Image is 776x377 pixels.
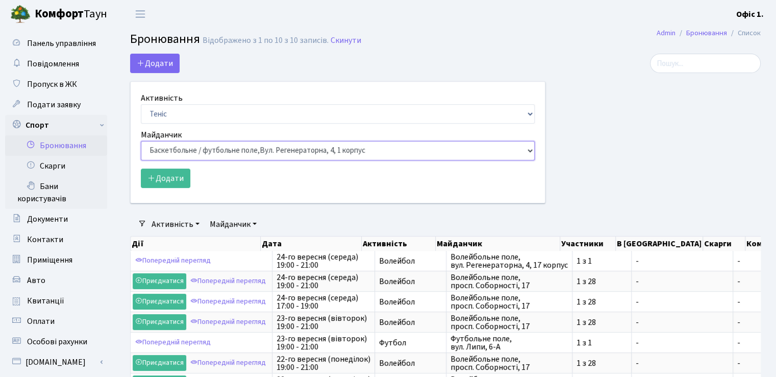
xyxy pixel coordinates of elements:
[188,355,268,371] a: Попередній перегляд
[331,36,361,45] a: Скинути
[636,339,729,347] span: -
[133,355,186,371] a: Приєднатися
[450,355,568,371] span: Волейбольне поле, просп. Соборності, 17
[5,291,107,311] a: Квитанції
[147,216,204,233] a: Активність
[35,6,84,22] b: Комфорт
[5,115,107,135] a: Спорт
[686,28,727,38] a: Бронювання
[27,234,63,245] span: Контакти
[650,54,761,73] input: Пошук...
[133,273,186,289] a: Приєднатися
[27,295,64,307] span: Квитанції
[5,270,107,291] a: Авто
[5,74,107,95] a: Пропуск в ЖК
[641,22,776,44] nav: breadcrumb
[27,58,79,69] span: Повідомлення
[277,294,370,310] span: 24-го вересня (середа) 17:00 - 19:00
[27,38,96,49] span: Панель управління
[5,311,107,332] a: Оплати
[450,314,568,331] span: Волейбольне поле, просп. Соборності, 17
[379,359,442,367] span: Волейбол
[130,30,200,48] span: Бронювання
[277,273,370,290] span: 24-го вересня (середа) 19:00 - 21:00
[727,28,761,39] li: Список
[10,4,31,25] img: logo.png
[657,28,675,38] a: Admin
[131,237,261,251] th: Дії
[5,332,107,352] a: Особові рахунки
[616,237,703,251] th: В [GEOGRAPHIC_DATA]
[261,237,362,251] th: Дата
[5,229,107,250] a: Контакти
[636,277,729,286] span: -
[736,9,764,20] b: Офіс 1.
[27,214,68,225] span: Документи
[128,6,153,22] button: Переключити навігацію
[5,156,107,176] a: Скарги
[5,176,107,209] a: Бани користувачів
[27,99,81,110] span: Подати заявку
[450,335,568,351] span: Футбольне поле, вул. Липи, 6-А
[27,254,72,266] span: Приміщення
[379,339,442,347] span: Футбол
[636,298,729,306] span: -
[577,257,627,265] span: 1 з 1
[577,277,627,286] span: 1 з 28
[737,298,773,306] span: -
[577,359,627,367] span: 1 з 28
[188,273,268,289] a: Попередній перегляд
[5,250,107,270] a: Приміщення
[5,135,107,156] a: Бронювання
[5,54,107,74] a: Повідомлення
[188,314,268,330] a: Попередній перегляд
[577,318,627,326] span: 1 з 28
[133,335,213,350] a: Попередній перегляд
[450,253,568,269] span: Волейбольне поле, вул. Регенераторна, 4, 17 корпус
[277,253,370,269] span: 24-го вересня (середа) 19:00 - 21:00
[450,294,568,310] span: Волейбольне поле, просп. Соборності, 17
[5,95,107,115] a: Подати заявку
[636,257,729,265] span: -
[379,257,442,265] span: Волейбол
[35,6,107,23] span: Таун
[560,237,616,251] th: Участники
[133,314,186,330] a: Приєднатися
[203,36,329,45] div: Відображено з 1 по 10 з 10 записів.
[362,237,436,251] th: Активність
[5,352,107,372] a: [DOMAIN_NAME]
[436,237,560,251] th: Майданчик
[379,298,442,306] span: Волейбол
[27,275,45,286] span: Авто
[27,79,77,90] span: Пропуск в ЖК
[206,216,261,233] a: Майданчик
[737,339,773,347] span: -
[141,169,190,188] button: Додати
[379,318,442,326] span: Волейбол
[577,298,627,306] span: 1 з 28
[277,314,370,331] span: 23-го вересня (вівторок) 19:00 - 21:00
[141,92,183,104] label: Активність
[5,209,107,229] a: Документи
[188,294,268,310] a: Попередній перегляд
[737,318,773,326] span: -
[133,294,186,310] a: Приєднатися
[737,359,773,367] span: -
[577,339,627,347] span: 1 з 1
[27,336,87,347] span: Особові рахунки
[379,277,442,286] span: Волейбол
[5,33,107,54] a: Панель управління
[130,54,180,73] button: Додати
[737,277,773,286] span: -
[636,359,729,367] span: -
[703,237,745,251] th: Скарги
[450,273,568,290] span: Волейбольне поле, просп. Соборності, 17
[636,318,729,326] span: -
[277,335,370,351] span: 23-го вересня (вівторок) 19:00 - 21:00
[27,316,55,327] span: Оплати
[141,129,182,141] label: Майданчик
[133,253,213,269] a: Попередній перегляд
[737,257,773,265] span: -
[277,355,370,371] span: 22-го вересня (понеділок) 19:00 - 21:00
[736,8,764,20] a: Офіс 1.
